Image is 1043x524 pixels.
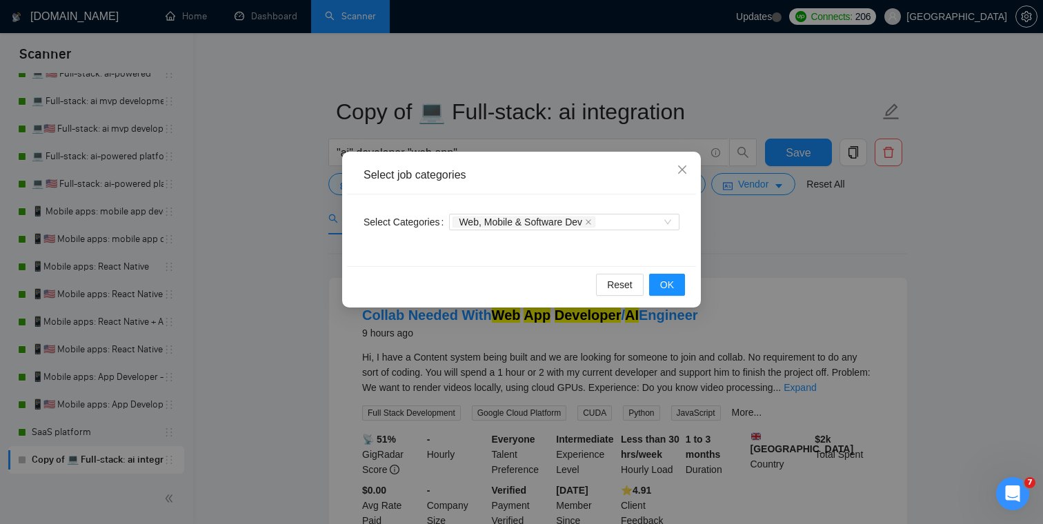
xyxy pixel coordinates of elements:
[607,277,633,292] span: Reset
[664,152,701,189] button: Close
[1024,477,1035,488] span: 7
[677,164,688,175] span: close
[364,168,679,183] div: Select job categories
[453,216,595,228] span: Web, Mobile & Software Dev
[660,277,674,292] span: OK
[585,219,592,225] span: close
[996,477,1029,510] iframe: Intercom live chat
[459,217,582,227] span: Web, Mobile & Software Dev
[649,274,685,296] button: OK
[596,274,644,296] button: Reset
[364,211,449,233] label: Select Categories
